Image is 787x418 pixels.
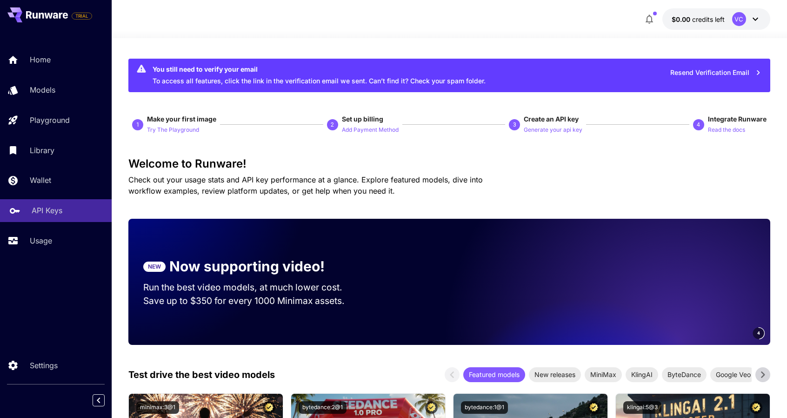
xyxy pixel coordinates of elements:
div: ByteDance [662,367,707,382]
p: Generate your api key [524,126,582,135]
button: klingai:5@3 [623,401,661,414]
div: You still need to verify your email [153,64,486,74]
div: New releases [529,367,581,382]
div: VC [732,12,746,26]
span: MiniMax [585,370,622,379]
span: credits left [692,15,725,23]
span: Google Veo [710,370,756,379]
div: MiniMax [585,367,622,382]
button: Collapse sidebar [93,394,105,406]
p: Wallet [30,175,51,186]
p: Home [30,54,51,65]
span: Integrate Runware [708,115,767,123]
span: Check out your usage stats and API key performance at a glance. Explore featured models, dive int... [128,175,483,196]
div: $0.00 [672,14,725,24]
p: Library [30,145,54,156]
span: Create an API key [524,115,579,123]
button: Add Payment Method [342,124,399,135]
p: 1 [136,121,140,129]
button: Resend Verification Email [665,63,767,82]
span: TRIAL [72,13,92,20]
div: Google Veo [710,367,756,382]
p: API Keys [32,205,62,216]
span: Make your first image [147,115,216,123]
button: bytedance:2@1 [299,401,347,414]
p: NEW [148,263,161,271]
button: bytedance:1@1 [461,401,508,414]
p: Read the docs [708,126,745,135]
span: ByteDance [662,370,707,379]
p: 4 [697,121,700,129]
button: Certified Model – Vetted for best performance and includes a commercial license. [263,401,275,414]
div: Collapse sidebar [100,392,112,409]
span: Featured models [463,370,525,379]
p: 3 [513,121,516,129]
p: Add Payment Method [342,126,399,135]
div: To access all features, click the link in the verification email we sent. Can’t find it? Check yo... [153,61,486,89]
span: KlingAI [626,370,658,379]
button: Certified Model – Vetted for best performance and includes a commercial license. [587,401,600,414]
span: New releases [529,370,581,379]
p: Usage [30,235,52,246]
h3: Welcome to Runware! [128,157,770,170]
p: Now supporting video! [169,256,325,277]
button: Try The Playground [147,124,199,135]
span: $0.00 [672,15,692,23]
p: Run the best video models, at much lower cost. [143,281,360,294]
div: KlingAI [626,367,658,382]
span: 4 [757,330,760,337]
p: Try The Playground [147,126,199,135]
p: Playground [30,115,70,126]
p: Models [30,84,55,95]
p: Test drive the best video models [128,368,275,382]
button: $0.00VC [662,8,770,30]
span: Add your payment card to enable full platform functionality. [72,10,92,21]
p: Save up to $350 for every 1000 Minimax assets. [143,294,360,308]
div: Featured models [463,367,525,382]
span: Set up billing [342,115,383,123]
button: minimax:3@1 [136,401,179,414]
p: 2 [331,121,334,129]
p: Settings [30,360,58,371]
button: Certified Model – Vetted for best performance and includes a commercial license. [425,401,438,414]
button: Generate your api key [524,124,582,135]
button: Certified Model – Vetted for best performance and includes a commercial license. [750,401,762,414]
button: Read the docs [708,124,745,135]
